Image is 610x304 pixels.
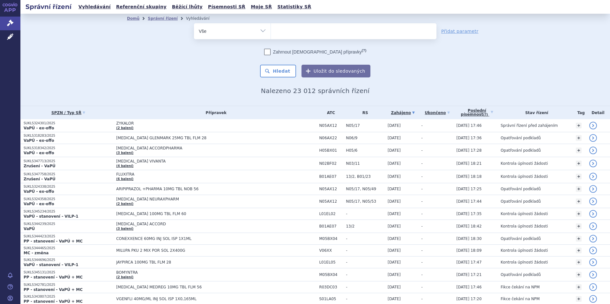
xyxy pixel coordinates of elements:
span: N02BF02 [319,161,343,166]
a: Běžící lhůty [170,3,205,11]
th: Přípravek [113,106,316,119]
th: Stav řízení [497,106,573,119]
span: - [346,212,384,216]
span: [DATE] 17:35 [457,212,482,216]
span: N05AX12 [319,199,343,204]
strong: PP - stanovení - VaPÚ + MC [24,287,83,292]
a: + [576,148,582,153]
a: + [576,284,582,290]
a: detail [589,160,597,167]
span: - [421,148,422,153]
span: [MEDICAL_DATA] NEURAXPHARM [116,197,276,201]
span: - [346,260,384,264]
p: SUKLS345131/2025 [24,270,113,275]
span: [DATE] [388,199,401,204]
a: + [576,296,582,302]
span: - [346,272,384,277]
a: Přidat parametr [441,28,479,34]
span: [DATE] 17:20 [457,297,482,301]
a: (4 balení) [116,164,133,168]
span: N03/11 [346,161,384,166]
span: ARIPIPRAZOL +PHARMA 10MG TBL NOB 56 [116,187,276,191]
span: V06XX [319,248,343,253]
span: [DATE] 18:30 [457,236,482,241]
span: Kontrola úplnosti žádosti [501,161,548,166]
p: SUKLS344239/2025 [24,222,113,226]
a: Poslednípísemnost(?) [457,106,498,119]
span: - [346,297,384,301]
a: + [576,123,582,128]
p: SUKLS324301/2025 [24,121,113,126]
span: N05/17, N05/53 [346,199,384,204]
a: detail [589,198,597,205]
span: - [346,248,384,253]
label: Zahrnout [DEMOGRAPHIC_DATA] přípravky [264,49,366,55]
span: [DATE] [388,161,401,166]
th: RS [343,106,384,119]
a: detail [589,173,597,180]
span: ZYKALOR [116,121,276,126]
span: - [421,212,422,216]
span: [DATE] [388,148,401,153]
a: detail [589,235,597,242]
strong: VaPÚ - stanovení - VILP-1 [24,214,78,219]
p: SUKLS318283/2025 [24,134,113,138]
span: Opatřování podkladů [501,148,541,153]
span: - [421,187,422,191]
span: N05AX12 [319,123,343,128]
h2: Správní řízení [20,2,77,11]
span: - [421,224,422,228]
span: MILUPA PKU 2 MIX POR SOL 2X400G [116,248,276,253]
span: - [421,248,422,253]
a: Statistiky SŘ [275,3,313,11]
strong: MC - změna [24,251,48,255]
span: Kontrola úplnosti žádosti [501,224,548,228]
span: - [421,136,422,140]
strong: VaPÚ - ex-offo [24,189,54,194]
span: [DATE] [388,248,401,253]
th: Detail [586,106,610,119]
span: CONEXXENCE 60MG INJ SOL ISP 1X1ML [116,236,276,241]
span: [DATE] 17:47 [457,260,482,264]
span: Nalezeno 23 012 správních řízení [261,87,369,95]
span: R03DC03 [319,285,343,289]
span: - [346,285,384,289]
span: M05BX04 [319,236,343,241]
strong: PP - stanovení - VaPÚ + MC [24,275,83,279]
span: N06/9 [346,136,384,140]
a: detail [589,134,597,142]
span: [DATE] 17:44 [457,199,482,204]
span: BOMYNTRA [116,270,276,275]
span: [DATE] 18:42 [457,224,482,228]
span: Fikce čekání na NPM [501,297,539,301]
span: Fikce čekání na NPM [501,285,539,289]
span: [DATE] 18:21 [457,161,482,166]
a: + [576,186,582,192]
abbr: (?) [362,48,366,53]
span: H05/6 [346,148,384,153]
a: detail [589,185,597,193]
span: - [421,297,422,301]
span: FLUXITRA [116,172,276,177]
p: SUKLS345234/2025 [24,209,113,214]
span: [MEDICAL_DATA] VIVANTA [116,159,276,163]
a: Vyhledávání [77,3,113,11]
span: B01AE07 [319,174,343,179]
span: [DATE] [388,297,401,301]
span: [DATE] 18:09 [457,248,482,253]
strong: VaPÚ - ex-offo [24,202,54,206]
span: L01EL05 [319,260,343,264]
p: SUKLS342781/2025 [24,283,113,287]
span: [DATE] 17:28 [457,148,482,153]
a: + [576,199,582,204]
span: Opatřování podkladů [501,236,541,241]
span: N05/17 [346,123,384,128]
a: (2 balení) [116,275,133,279]
a: Ukončeno [421,108,453,117]
p: SUKLS347713/2025 [24,159,113,163]
strong: VaPÚ - ex-offo [24,151,54,155]
p: SUKLS324338/2025 [24,185,113,189]
span: Kontrola úplnosti žádosti [501,174,548,179]
a: + [576,248,582,253]
span: [DATE] 17:25 [457,187,482,191]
